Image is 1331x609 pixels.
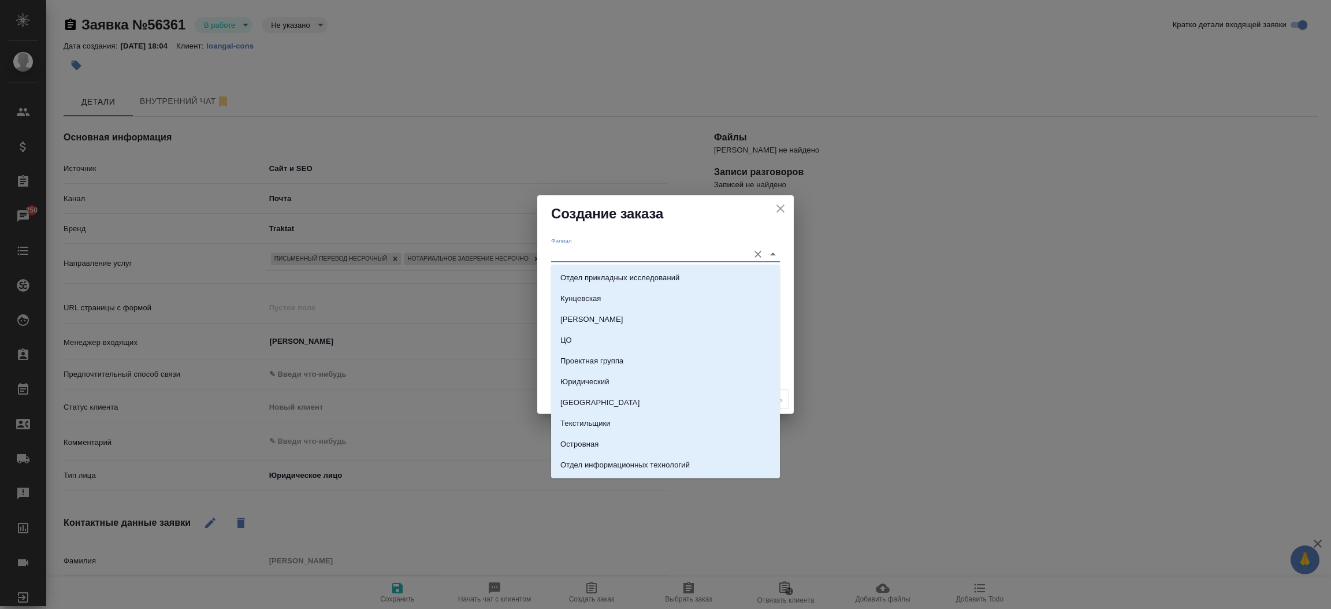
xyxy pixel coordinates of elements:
p: Проектная группа [560,355,623,367]
h2: Создание заказа [551,205,780,223]
p: Кунцевская [560,293,601,304]
p: Текстильщики [560,418,611,429]
p: Отдел информационных технологий [560,459,690,471]
p: [PERSON_NAME] [560,314,623,325]
p: Островная [560,439,598,450]
button: Close [765,246,781,262]
p: Отдел прикладных исследований [560,272,679,284]
p: Юридический [560,376,609,388]
button: close [772,200,789,217]
label: Филиал [551,237,572,243]
p: [GEOGRAPHIC_DATA] [560,397,640,409]
button: Очистить [750,246,766,262]
p: ЦО [560,335,572,346]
